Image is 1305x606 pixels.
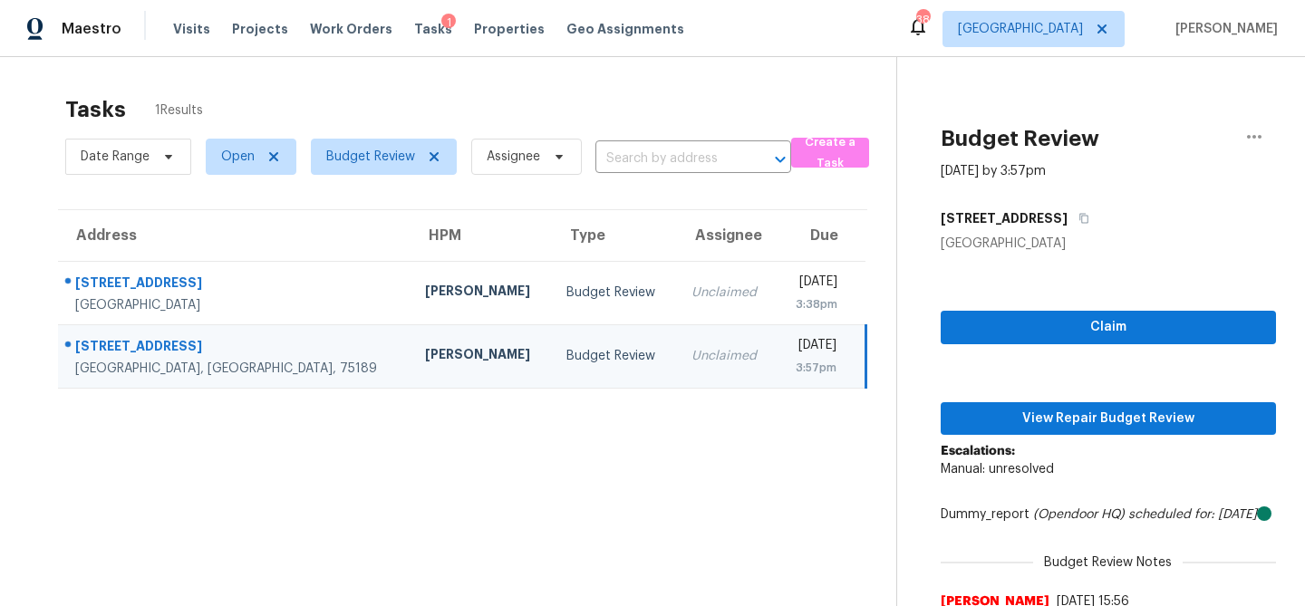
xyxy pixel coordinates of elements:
div: [DATE] by 3:57pm [941,162,1046,180]
th: Type [552,210,676,261]
span: Date Range [81,148,150,166]
div: 1 [441,14,456,32]
div: [GEOGRAPHIC_DATA] [75,296,396,314]
span: Budget Review Notes [1033,553,1183,572]
button: Copy Address [1068,202,1092,235]
span: Maestro [62,20,121,38]
div: Budget Review [566,284,662,302]
span: Projects [232,20,288,38]
span: 1 Results [155,101,203,120]
span: Create a Task [800,132,860,174]
div: [GEOGRAPHIC_DATA], [GEOGRAPHIC_DATA], 75189 [75,360,396,378]
div: [GEOGRAPHIC_DATA] [941,235,1276,253]
h2: Tasks [65,101,126,119]
div: 3:57pm [791,359,836,377]
div: 3:38pm [791,295,838,313]
div: [DATE] [791,336,836,359]
i: (Opendoor HQ) [1033,508,1125,521]
th: HPM [411,210,552,261]
div: Unclaimed [691,284,762,302]
span: [GEOGRAPHIC_DATA] [958,20,1083,38]
span: Assignee [487,148,540,166]
span: View Repair Budget Review [955,408,1261,430]
h5: [STREET_ADDRESS] [941,209,1068,227]
th: Due [777,210,866,261]
span: Work Orders [310,20,392,38]
span: [PERSON_NAME] [1168,20,1278,38]
div: [PERSON_NAME] [425,282,537,304]
div: Budget Review [566,347,662,365]
button: Open [768,147,793,172]
div: Dummy_report [941,505,1276,524]
input: Search by address [595,145,740,173]
span: Open [221,148,255,166]
span: Manual: unresolved [941,463,1054,476]
div: Unclaimed [691,347,762,365]
div: [STREET_ADDRESS] [75,274,396,296]
h2: Budget Review [941,130,1099,148]
button: View Repair Budget Review [941,402,1276,436]
button: Claim [941,311,1276,344]
div: [DATE] [791,273,838,295]
th: Address [58,210,411,261]
span: Budget Review [326,148,415,166]
th: Assignee [677,210,777,261]
i: scheduled for: [DATE] [1128,508,1257,521]
div: [PERSON_NAME] [425,345,537,368]
span: Geo Assignments [566,20,684,38]
span: Properties [474,20,545,38]
b: Escalations: [941,445,1015,457]
div: [STREET_ADDRESS] [75,337,396,360]
span: Claim [955,316,1261,339]
div: 38 [916,11,929,29]
button: Create a Task [791,138,869,168]
span: Tasks [414,23,452,35]
span: Visits [173,20,210,38]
